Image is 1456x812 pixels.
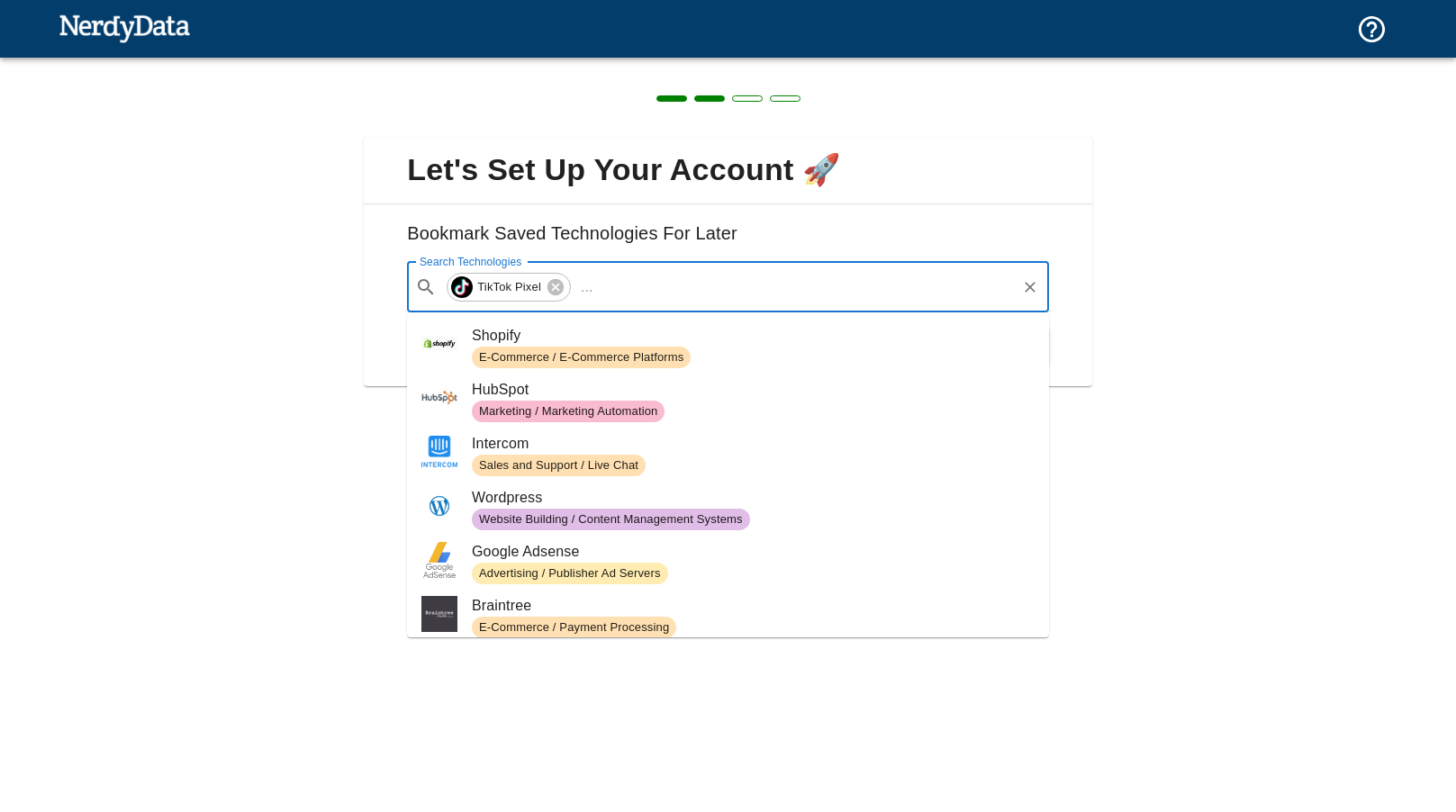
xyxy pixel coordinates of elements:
span: E-Commerce / E-Commerce Platforms [472,349,691,366]
div: TikTok Pixel [447,273,571,302]
span: E-Commerce / Payment Processing [472,619,676,636]
span: TikTok Pixel [467,276,551,297]
span: Marketing / Marketing Automation [472,403,665,420]
span: HubSpot [472,379,1035,401]
button: Clear [1017,275,1043,300]
span: Sales and Support / Live Chat [472,457,646,474]
span: Braintree [472,595,1035,617]
span: Intercom [472,433,1035,455]
span: Wordpress [472,487,1035,509]
p: ... [574,276,601,298]
span: Shopify [472,325,1035,347]
h6: Bookmark Saved Technologies For Later [378,219,1078,262]
span: Advertising / Publisher Ad Servers [472,565,668,582]
button: Support and Documentation [1345,3,1398,56]
span: Google Adsense [472,541,1035,563]
img: NerdyData.com [59,10,191,46]
span: Website Building / Content Management Systems [472,511,750,528]
label: Search Technologies [420,254,521,269]
span: Let's Set Up Your Account 🚀 [378,151,1078,189]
